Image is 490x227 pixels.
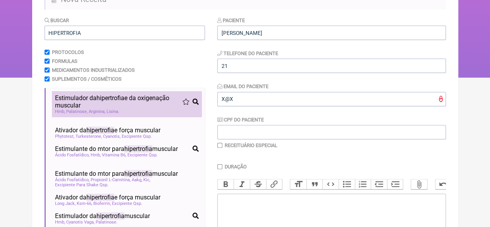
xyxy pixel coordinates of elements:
span: Excipiente Qsp [127,152,158,158]
span: hipertrofia [124,145,152,152]
span: Phytotest [55,134,74,139]
span: Palatinose [66,109,88,114]
span: Estimulante do mtor para muscular [55,170,178,177]
label: Medicamentos Industrializados [52,67,135,73]
button: Heading [290,179,306,189]
button: Numbers [355,179,371,189]
span: Hmb [55,109,65,114]
span: Cyanotis [103,134,120,139]
span: hipertrofia [96,212,124,220]
span: Palatinose [96,220,117,225]
input: exemplo: emagrecimento, ansiedade [45,26,205,40]
label: Receituário Especial [225,142,277,148]
span: Long Jack [55,201,76,206]
button: Link [266,179,282,189]
button: Undo [435,179,452,189]
span: Ácido Fosfatídico [55,177,89,182]
span: Vitamina B6 [102,152,126,158]
span: hipertrofia [96,94,124,102]
span: Lisina [107,109,119,114]
span: Estimulador da e da oxigenação muscular [55,94,182,109]
span: Propionil L-Carnitina [91,177,131,182]
button: Bold [218,179,234,189]
span: Hmb [55,220,65,225]
label: Formulas [52,58,77,64]
label: Telefone do Paciente [217,50,278,56]
label: CPF do Paciente [217,117,264,123]
button: Bullets [339,179,355,189]
span: Kic [143,177,150,182]
span: Ksm-66 [77,201,92,206]
span: hipertrofia [124,170,152,177]
label: Duração [225,164,247,170]
span: Estimulador da muscular [55,212,150,220]
button: Italic [234,179,250,189]
span: Excipiente Qsp [122,134,152,139]
label: Protocolos [52,49,84,55]
label: Paciente [217,17,245,23]
span: Ativador da e força muscular [55,126,160,134]
label: Buscar [45,17,69,23]
label: Suplementos / Cosméticos [52,76,122,82]
label: Email do Paciente [217,83,268,89]
span: hipertrofia [86,194,114,201]
span: hipertrofia [86,126,114,134]
span: Ácido Fosfatídico [55,152,89,158]
span: Aakg [132,177,142,182]
span: Excipiente Qsp [112,201,142,206]
span: Cyanotis Vaga [66,220,95,225]
button: Decrease Level [371,179,387,189]
button: Quote [306,179,323,189]
span: Ativador da e força muscular [55,194,160,201]
span: Bioferrin [93,201,111,206]
span: Arginina [89,109,105,114]
button: Increase Level [387,179,403,189]
button: Code [322,179,339,189]
span: Excipiente Para Shake Qsp [55,182,108,187]
button: Attach Files [411,179,427,189]
span: Hmb [91,152,101,158]
button: Strikethrough [250,179,266,189]
span: Estimulante do mtor para muscular [55,145,178,152]
span: Turkesterone [76,134,102,139]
